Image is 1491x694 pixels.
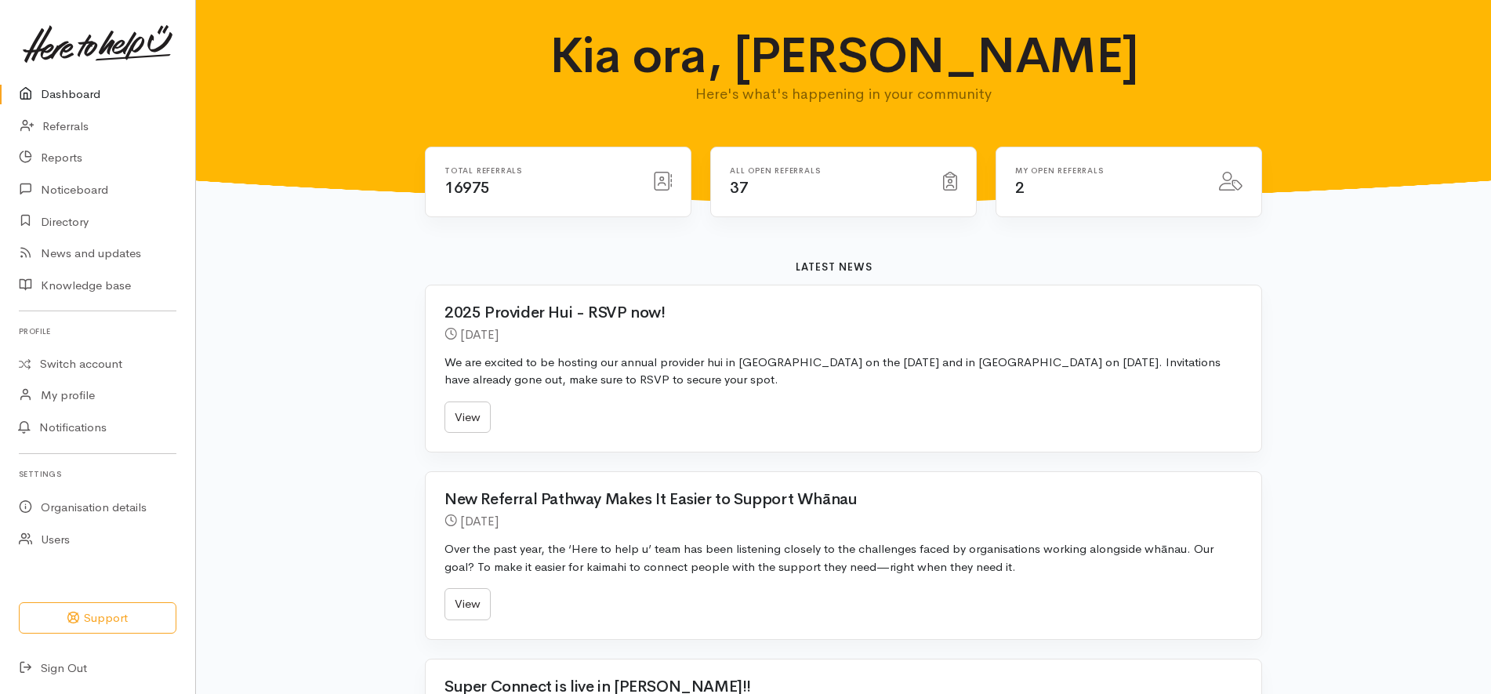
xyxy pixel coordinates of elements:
h2: 2025 Provider Hui - RSVP now! [444,304,1224,322]
h1: Kia ora, [PERSON_NAME] [539,28,1148,83]
h2: New Referral Pathway Makes It Easier to Support Whānau [444,491,1224,508]
button: Support [19,602,176,634]
h6: All open referrals [730,166,924,175]
h6: My open referrals [1015,166,1200,175]
a: View [444,402,491,434]
time: [DATE] [460,326,499,343]
p: Over the past year, the ‘Here to help u’ team has been listening closely to the challenges faced ... [444,540,1242,576]
b: Latest news [796,260,872,274]
p: We are excited to be hosting our annual provider hui in [GEOGRAPHIC_DATA] on the [DATE] and in [G... [444,354,1242,389]
span: 2 [1015,178,1025,198]
h6: Settings [19,463,176,485]
p: Here's what's happening in your community [539,83,1148,105]
span: 37 [730,178,748,198]
a: View [444,588,491,620]
span: 16975 [444,178,490,198]
time: [DATE] [460,513,499,529]
h6: Profile [19,321,176,342]
h6: Total referrals [444,166,634,175]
